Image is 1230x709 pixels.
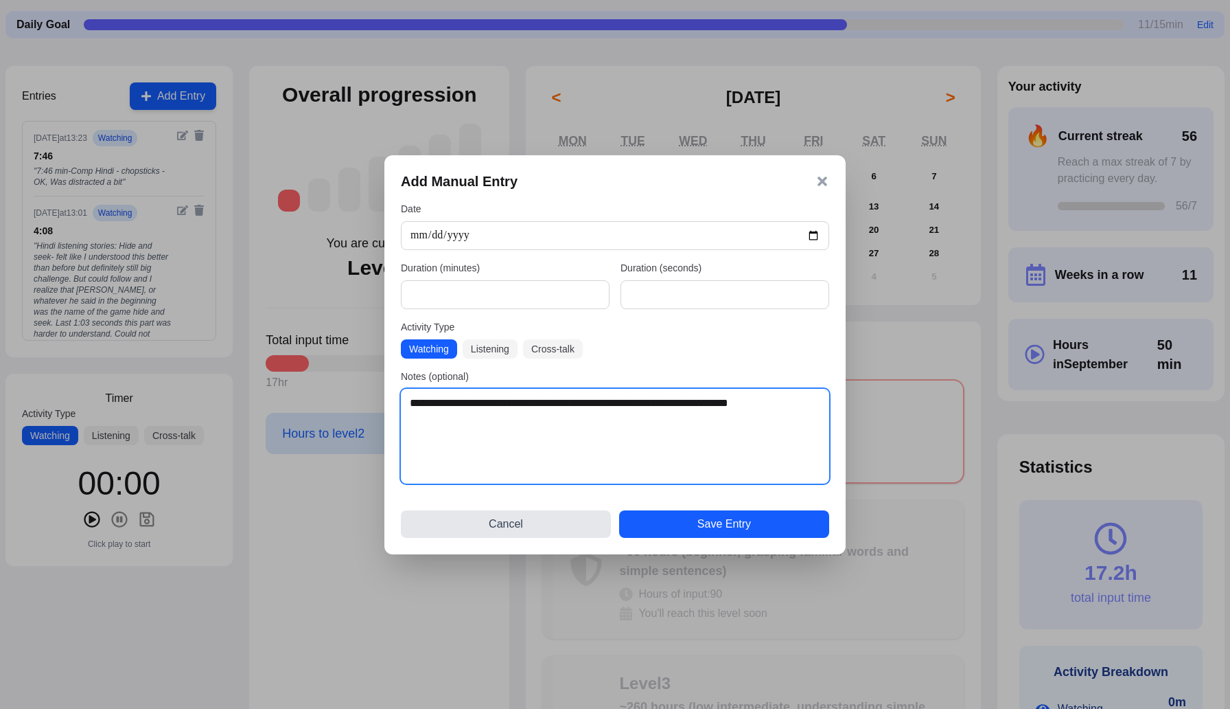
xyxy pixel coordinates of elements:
[401,261,610,275] label: Duration (minutes)
[401,510,611,538] button: Cancel
[401,172,518,191] h3: Add Manual Entry
[523,339,583,359] button: Cross-talk
[463,339,518,359] button: Listening
[401,339,457,359] button: Watching
[620,261,829,275] label: Duration (seconds)
[401,202,829,216] label: Date
[401,370,829,383] label: Notes (optional)
[619,510,829,538] button: Save Entry
[401,320,829,334] label: Activity Type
